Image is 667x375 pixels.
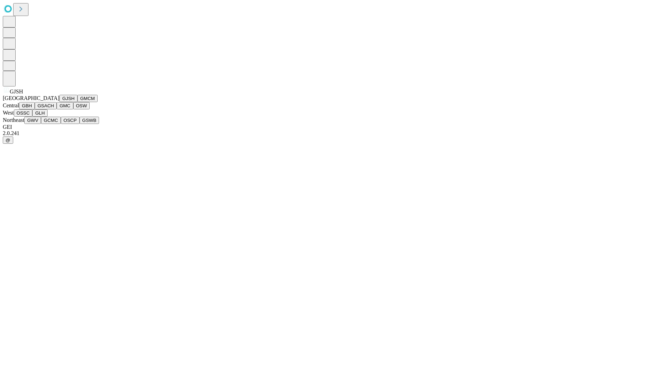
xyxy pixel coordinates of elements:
span: GJSH [10,89,23,94]
button: GWV [24,117,41,124]
button: GMCM [77,95,98,102]
button: @ [3,136,13,144]
button: OSCP [61,117,80,124]
button: GSACH [35,102,57,109]
button: GMC [57,102,73,109]
div: GEI [3,124,664,130]
button: OSSC [14,109,33,117]
span: Central [3,102,19,108]
button: OSW [73,102,90,109]
span: Northeast [3,117,24,123]
button: GJSH [59,95,77,102]
button: GCMC [41,117,61,124]
button: GBH [19,102,35,109]
div: 2.0.241 [3,130,664,136]
span: [GEOGRAPHIC_DATA] [3,95,59,101]
button: GLH [32,109,47,117]
button: GSWB [80,117,99,124]
span: West [3,110,14,116]
span: @ [6,137,10,143]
